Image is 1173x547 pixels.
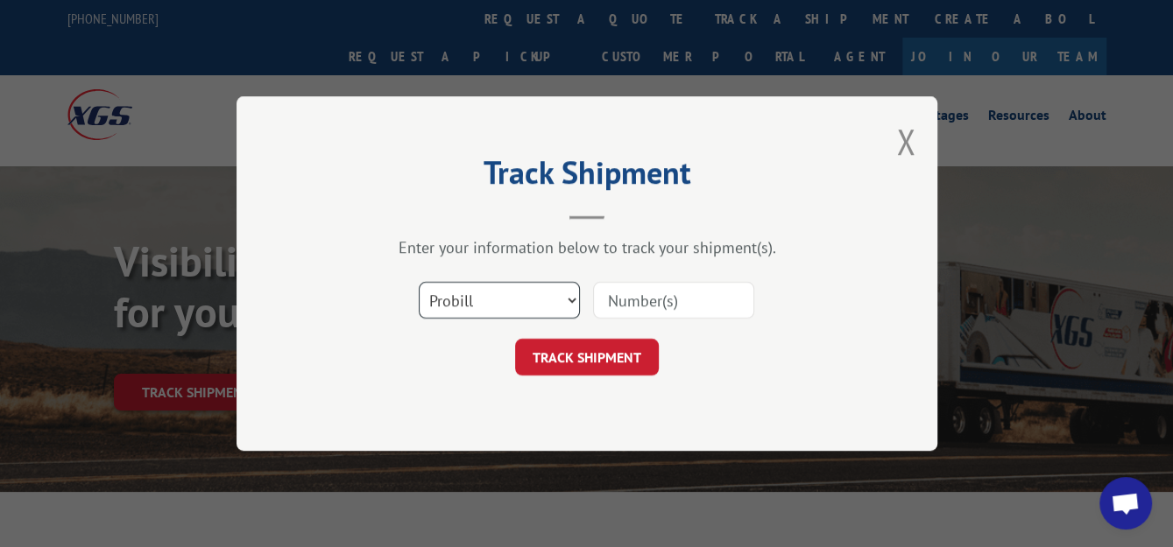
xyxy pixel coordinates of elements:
[515,339,659,375] button: TRACK SHIPMENT
[324,237,850,257] div: Enter your information below to track your shipment(s).
[593,282,754,319] input: Number(s)
[1099,477,1152,529] div: Open chat
[324,160,850,193] h2: Track Shipment
[896,118,915,165] button: Close modal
